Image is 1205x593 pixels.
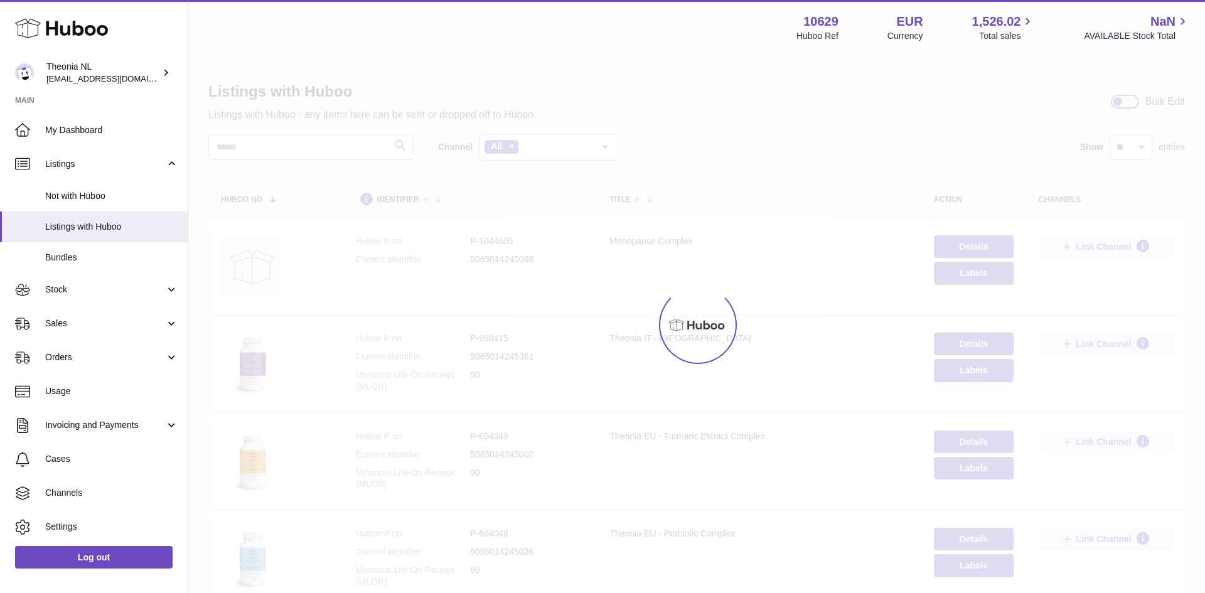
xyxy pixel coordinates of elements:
[45,521,178,533] span: Settings
[45,453,178,465] span: Cases
[803,13,838,30] strong: 10629
[45,419,165,431] span: Invoicing and Payments
[45,221,178,233] span: Listings with Huboo
[15,546,173,569] a: Log out
[46,73,185,83] span: [EMAIL_ADDRESS][DOMAIN_NAME]
[896,13,923,30] strong: EUR
[45,252,178,264] span: Bundles
[979,30,1035,42] span: Total sales
[972,13,1036,42] a: 1,526.02 Total sales
[45,158,165,170] span: Listings
[15,63,34,82] img: internalAdmin-10629@internal.huboo.com
[796,30,838,42] div: Huboo Ref
[1150,13,1176,30] span: NaN
[45,351,165,363] span: Orders
[45,487,178,499] span: Channels
[1084,30,1190,42] span: AVAILABLE Stock Total
[45,284,165,296] span: Stock
[45,190,178,202] span: Not with Huboo
[972,13,1021,30] span: 1,526.02
[1084,13,1190,42] a: NaN AVAILABLE Stock Total
[45,385,178,397] span: Usage
[46,61,159,85] div: Theonia NL
[45,124,178,136] span: My Dashboard
[45,318,165,329] span: Sales
[887,30,923,42] div: Currency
